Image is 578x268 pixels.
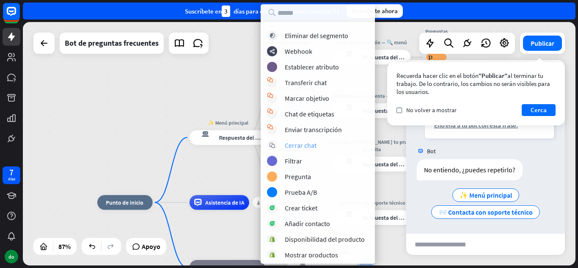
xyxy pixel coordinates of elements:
[194,130,213,137] font: respuesta del bot de bloqueo
[363,53,407,61] font: Respuesta del bot
[396,72,479,80] font: Recuerda hacer clic en el botón
[363,214,407,221] font: Respuesta del bot
[396,72,550,96] font: al terminar tu trabajo. De lo contrario, los cambios no serán visibles para los usuarios.
[205,199,244,206] font: Asistencia de IA
[267,93,276,98] font: bloque_chat en vivo
[269,190,275,195] font: pruebas de bloque_ab
[270,33,275,39] font: eliminar_bloque_del_segmento
[489,235,498,243] font: archivo adjunto de bloque
[185,7,222,15] font: Suscríbete en
[531,106,547,114] font: Cerca
[8,254,14,260] font: do
[65,38,159,48] font: Bot de preguntas frecuentes
[285,172,311,181] font: Pregunta
[142,242,160,251] font: Apoyo
[339,199,405,206] font: Contactar con soporte técnico
[285,94,329,102] font: Marcar objetivo
[285,235,365,243] font: Disponibilidad del producto
[285,47,312,55] font: Webhook
[522,104,556,116] button: Cerca
[106,199,143,206] font: Punto de inicio
[267,124,276,130] font: bloque_chat en vivo
[3,166,20,184] a: 7 días
[337,39,407,46] font: Plan de suscripción — 🔍 menú
[208,119,248,126] font: ✨ Menú principal
[406,106,457,114] font: No volver a mostrar
[363,107,407,114] font: Respuesta del bot
[285,188,317,196] font: Prueba A/B
[285,63,339,71] font: Establecer atributo
[285,31,348,40] font: Eliminar del segmento
[285,204,317,212] font: Crear ticket
[267,77,276,83] font: bloque_chat en vivo
[285,251,338,259] font: Mostrar productos
[270,49,275,54] font: webhooks
[531,39,554,47] font: Publicar
[523,36,562,51] button: Publicar
[438,208,533,216] font: 📨 Contacta con soporte técnico
[8,176,15,182] font: días
[257,200,259,205] font: más
[285,125,342,134] font: Enviar transcripción
[285,219,330,228] font: Añadir contacto
[420,28,453,57] font: Preguntas frecuentes sobre el plan de suscripción
[460,191,512,199] font: ✨ Menú principal
[267,108,276,114] font: bloque_chat en vivo
[479,72,507,80] font: "Publicar"
[219,134,264,141] font: Respuesta del bot
[285,157,302,165] font: Filtrar
[65,33,159,54] div: Bot de preguntas frecuentes
[224,7,228,15] font: 3
[9,167,14,177] font: 7
[285,78,327,87] font: Transferir chat
[428,53,445,61] font: Preguntas frecuentes sobre bloques
[427,147,436,155] font: Bot
[269,143,275,148] font: bloquear_cerrar_chat
[424,166,515,174] font: No entiendo, ¿puedes repetirlo?
[285,141,317,149] font: Cerrar chat
[498,239,559,249] font: enviar
[363,160,407,168] font: Respuesta del bot
[285,110,334,118] font: Chat de etiquetas
[58,242,71,251] font: 87%
[7,3,32,29] button: Abrir el widget de chat LiveChat
[234,7,340,15] font: días para obtener tu primer mes por $1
